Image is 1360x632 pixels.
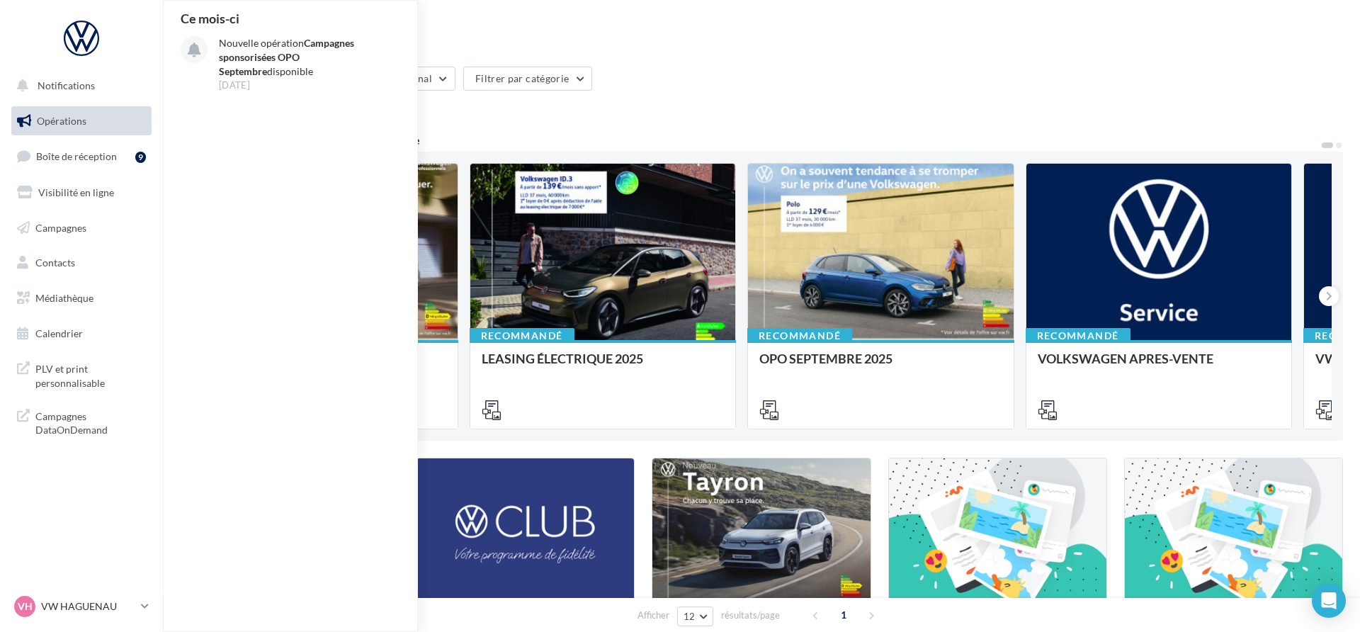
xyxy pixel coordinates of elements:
div: VOLKSWAGEN APRES-VENTE [1038,351,1281,380]
div: OPO SEPTEMBRE 2025 [759,351,1002,380]
span: VH [18,599,33,614]
a: Calendrier [8,319,154,349]
button: Filtrer par catégorie [463,67,592,91]
span: Opérations [37,115,86,127]
div: 6 opérations recommandées par votre enseigne [180,135,1320,146]
div: Recommandé [470,328,574,344]
a: Campagnes DataOnDemand [8,401,154,443]
span: PLV et print personnalisable [35,359,146,390]
span: Visibilité en ligne [38,186,114,198]
a: Médiathèque [8,283,154,313]
span: 12 [684,611,696,622]
span: Boîte de réception [36,150,117,162]
span: Campagnes DataOnDemand [35,407,146,437]
button: 12 [677,606,713,626]
a: PLV et print personnalisable [8,354,154,395]
div: Recommandé [1026,328,1130,344]
button: Notifications [8,71,149,101]
a: Campagnes [8,213,154,243]
a: Boîte de réception9 [8,141,154,171]
span: Contacts [35,256,75,269]
div: LEASING ÉLECTRIQUE 2025 [482,351,725,380]
span: Calendrier [35,327,83,339]
span: Notifications [38,79,95,91]
div: Open Intercom Messenger [1312,584,1346,618]
span: résultats/page [721,609,780,622]
div: Recommandé [747,328,852,344]
a: Opérations [8,106,154,136]
span: 1 [832,604,855,626]
a: Visibilité en ligne [8,178,154,208]
div: 9 [135,152,146,163]
a: VH VW HAGUENAU [11,593,152,620]
a: Contacts [8,248,154,278]
span: Médiathèque [35,292,93,304]
div: Opérations marketing [180,23,1343,44]
span: Campagnes [35,221,86,233]
p: VW HAGUENAU [41,599,135,614]
span: Afficher [637,609,669,622]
